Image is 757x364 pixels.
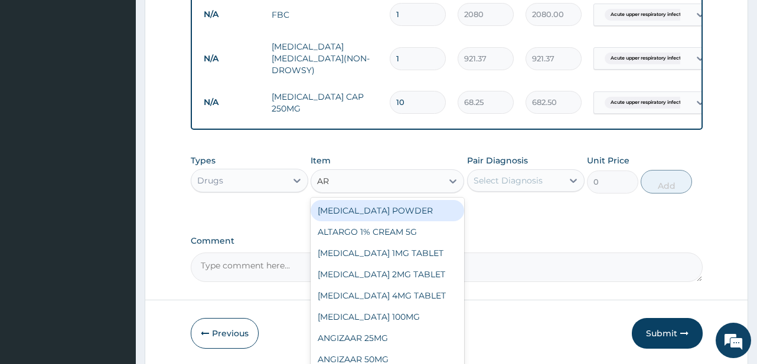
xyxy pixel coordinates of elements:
[191,236,703,246] label: Comment
[311,200,464,221] div: [MEDICAL_DATA] POWDER
[605,53,690,64] span: Acute upper respiratory infect...
[197,175,223,186] div: Drugs
[311,306,464,327] div: [MEDICAL_DATA] 100MG
[266,35,384,82] td: [MEDICAL_DATA] [MEDICAL_DATA](NON-DROWSY)
[311,242,464,264] div: [MEDICAL_DATA] 1MG TABLET
[605,9,690,21] span: Acute upper respiratory infect...
[311,285,464,306] div: [MEDICAL_DATA] 4MG TABLET
[266,3,384,27] td: FBC
[311,221,464,242] div: ALTARGO 1% CREAM 5G
[198,4,266,25] td: N/A
[194,6,222,34] div: Minimize live chat window
[311,155,331,166] label: Item
[6,240,225,281] textarea: Type your message and hit 'Enter'
[605,97,690,109] span: Acute upper respiratory infect...
[311,327,464,349] div: ANGIZAAR 25MG
[198,48,266,70] td: N/A
[467,155,528,166] label: Pair Diagnosis
[311,264,464,285] div: [MEDICAL_DATA] 2MG TABLET
[641,170,692,194] button: Add
[632,318,703,349] button: Submit
[68,107,163,227] span: We're online!
[61,66,198,81] div: Chat with us now
[266,85,384,120] td: [MEDICAL_DATA] CAP 250MG
[22,59,48,88] img: d_794563401_company_1708531726252_794563401
[191,318,259,349] button: Previous
[587,155,629,166] label: Unit Price
[198,91,266,113] td: N/A
[474,175,543,186] div: Select Diagnosis
[191,156,216,166] label: Types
